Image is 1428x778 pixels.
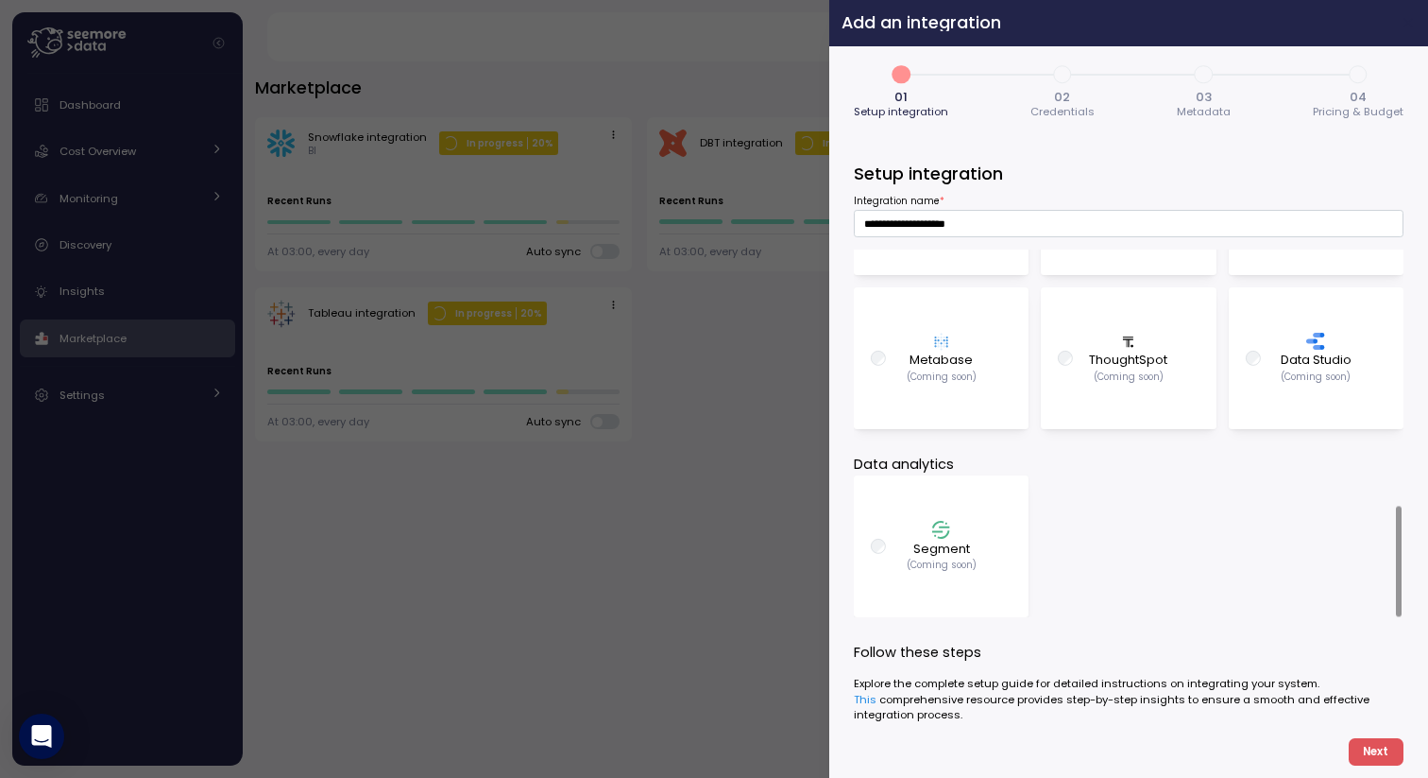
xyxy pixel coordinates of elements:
p: (Coming soon) [907,371,977,384]
p: Metabase [909,351,973,370]
button: 404Pricing & Budget [1313,59,1403,122]
p: Data analytics [854,454,1403,475]
span: 4 [1342,59,1374,91]
span: 03 [1196,91,1212,103]
span: Credentials [1030,107,1095,117]
h2: Add an integration [841,14,1385,31]
span: Pricing & Budget [1313,107,1403,117]
span: Setup integration [854,107,948,117]
button: Next [1349,738,1403,766]
p: (Coming soon) [907,559,977,572]
span: 02 [1055,91,1071,103]
a: This [854,692,876,707]
button: 101Setup integration [854,59,948,122]
span: 01 [894,91,908,103]
button: 303Metadata [1177,59,1231,122]
span: 04 [1350,91,1367,103]
h3: Setup integration [854,162,1403,185]
p: ThoughtSpot [1090,351,1168,370]
button: 202Credentials [1030,59,1095,122]
span: 3 [1188,59,1220,91]
div: Open Intercom Messenger [19,714,64,759]
p: Data Studio [1281,351,1351,370]
span: 1 [885,59,917,91]
p: Segment [913,540,970,559]
p: Follow these steps [854,642,1403,664]
span: 2 [1046,59,1079,91]
span: Metadata [1177,107,1231,117]
p: (Coming soon) [1281,371,1351,384]
div: Explore the complete setup guide for detailed instructions on integrating your system. comprehens... [854,676,1403,722]
p: (Coming soon) [1094,371,1164,384]
span: Next [1363,739,1388,765]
